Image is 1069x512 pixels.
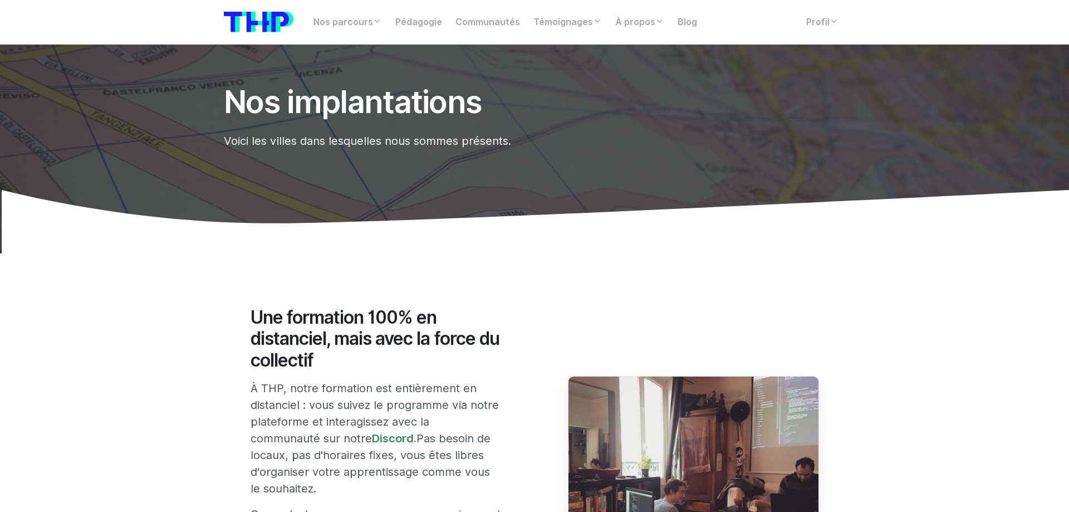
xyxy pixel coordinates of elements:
p: Voici les villes dans lesquelles nous sommes présents. [224,133,739,149]
a: Nos parcours [307,11,389,33]
a: À propos [609,11,671,33]
h2: Une formation 100% en distanciel, mais avec la force du collectif [251,307,502,371]
a: Témoignages [527,11,609,33]
img: logo [224,12,293,32]
h1: Nos implantations [224,85,739,119]
a: Pédagogie [389,11,449,33]
a: Communautés [449,11,527,33]
a: Discord. [372,432,416,445]
p: À THP, notre formation est entièrement en distanciel : vous suivez le programme via notre platefo... [251,380,502,497]
a: Profil [800,11,845,33]
a: Blog [671,11,704,33]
